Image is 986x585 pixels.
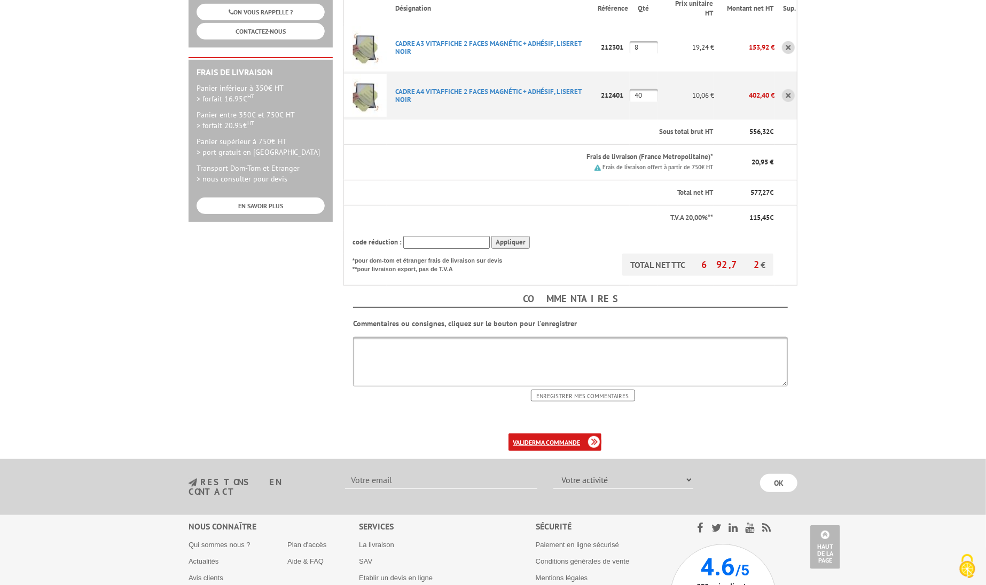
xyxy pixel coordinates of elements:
a: CADRE A4 VIT'AFFICHE 2 FACES MAGNéTIC + ADHéSIF, LISERET NOIR [395,87,581,104]
span: 115,45 [749,213,770,222]
p: *pour dom-tom et étranger frais de livraison sur devis **pour livraison export, pas de T.V.A [353,254,513,273]
a: Avis clients [189,574,223,582]
sup: HT [247,119,254,127]
a: Paiement en ligne sécurisé [536,541,619,549]
span: 556,32 [749,127,770,136]
a: ON VOUS RAPPELLE ? [197,4,325,20]
p: TOTAL NET TTC € [622,254,773,276]
div: Services [359,520,536,533]
span: 20,95 € [752,157,773,167]
a: Actualités [189,557,218,565]
p: 402,40 € [714,86,774,105]
img: newsletter.jpg [189,478,197,487]
p: Total net HT [353,188,713,198]
a: La livraison [359,541,394,549]
a: Mentions légales [536,574,588,582]
p: Panier inférieur à 350€ HT [197,83,325,104]
p: € [723,127,773,137]
sup: HT [247,92,254,100]
th: Sous total brut HT [387,120,714,145]
a: validerma commande [508,433,601,451]
p: 10,06 € [658,86,714,105]
a: CADRE A3 VIT'AFFICHE 2 FACES MAGNéTIC + ADHéSIF, LISERET NOIR [395,39,581,56]
b: Commentaires ou consignes, cliquez sur le bouton pour l'enregistrer [353,319,577,328]
img: Cookies (fenêtre modale) [954,553,981,580]
img: CADRE A4 VIT'AFFICHE 2 FACES MAGNéTIC + ADHéSIF, LISERET NOIR [344,74,387,117]
p: € [723,188,773,198]
span: 692,72 [701,258,761,271]
a: EN SAVOIR PLUS [197,197,325,214]
small: Frais de livraison offert à partir de 750€ HT [602,163,713,171]
img: CADRE A3 VIT'AFFICHE 2 FACES MAGNéTIC + ADHéSIF, LISERET NOIR [344,26,387,69]
span: > nous consulter pour devis [197,174,287,184]
a: Conditions générales de vente [536,557,630,565]
span: code réduction : [353,238,402,247]
p: Montant net HT [723,4,773,14]
span: > port gratuit en [GEOGRAPHIC_DATA] [197,147,320,157]
a: SAV [359,557,372,565]
div: Nous connaître [189,520,359,533]
input: Votre email [345,471,537,489]
p: Transport Dom-Tom et Etranger [197,163,325,184]
a: Plan d'accès [287,541,326,549]
a: Haut de la page [810,525,840,569]
span: > forfait 16.95€ [197,94,254,104]
input: OK [760,474,797,492]
a: Etablir un devis en ligne [359,574,433,582]
p: Panier entre 350€ et 750€ HT [197,109,325,131]
button: Cookies (fenêtre modale) [949,549,986,585]
p: € [723,213,773,223]
p: T.V.A 20,00%** [353,213,713,223]
div: Sécurité [536,520,670,533]
p: Frais de livraison (France Metropolitaine)* [395,152,713,162]
span: 577,27 [750,188,770,197]
p: 212401 [598,86,630,105]
h2: Frais de Livraison [197,68,325,77]
h3: restons en contact [189,478,329,496]
a: Aide & FAQ [287,557,324,565]
span: > forfait 20.95€ [197,121,254,130]
p: 19,24 € [658,38,714,57]
p: 153,92 € [714,38,774,57]
input: Enregistrer mes commentaires [531,390,635,401]
p: Référence [598,4,629,14]
b: ma commande [536,438,580,446]
a: Qui sommes nous ? [189,541,251,549]
p: 212301 [598,38,630,57]
img: picto.png [594,164,601,171]
input: Appliquer [491,236,530,249]
p: Panier supérieur à 750€ HT [197,136,325,157]
h4: Commentaires [353,291,788,308]
a: CONTACTEZ-NOUS [197,23,325,39]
